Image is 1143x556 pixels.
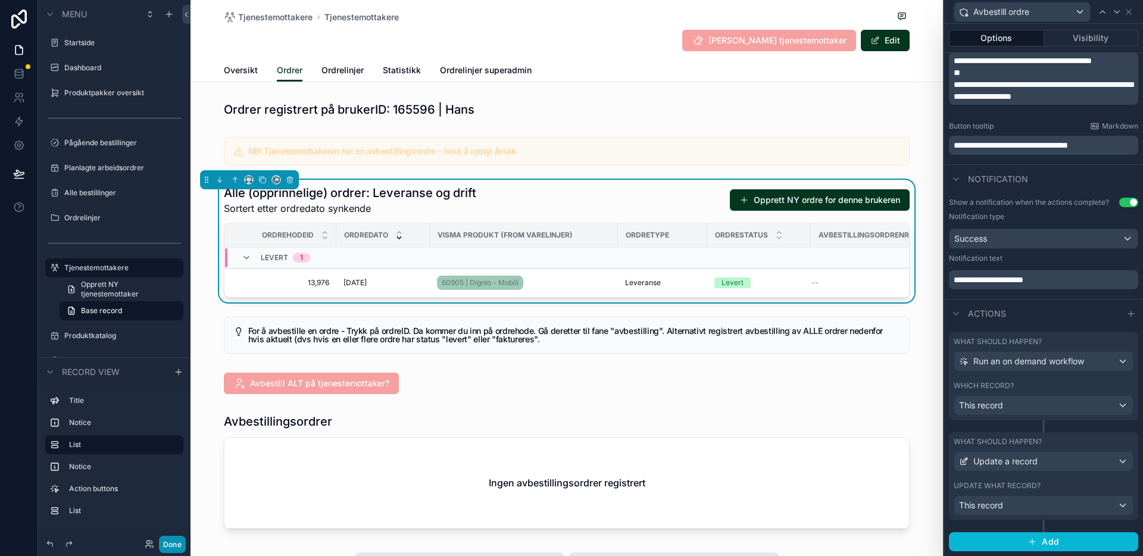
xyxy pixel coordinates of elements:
[239,278,329,288] span: 13,976
[321,60,364,83] a: Ordrelinjer
[438,230,573,240] span: Visma produkt (from Varelinjer)
[954,2,1091,22] button: Avbestill ordre
[38,386,190,532] div: scrollable content
[69,396,179,405] label: Title
[64,356,181,366] label: Tilgangsbrukere
[224,60,258,83] a: Oversikt
[954,451,1133,471] button: Update a record
[949,136,1138,155] div: scrollable content
[343,278,367,288] span: [DATE]
[64,213,181,223] label: Ordrelinjer
[344,230,388,240] span: Ordredato
[62,8,87,20] span: Menu
[437,273,611,292] a: 60905 | Dignio - Mobili
[69,418,179,427] label: Notice
[959,399,1003,411] span: This record
[437,276,523,290] a: 60905 | Dignio - Mobili
[64,138,181,148] label: Pågående bestillinger
[625,278,661,288] span: Leveranse
[1044,30,1139,46] button: Visibility
[64,63,181,73] label: Dashboard
[811,278,908,288] a: --
[819,230,909,240] span: AvbestillingsordreNR
[224,11,313,23] a: Tjenestemottakere
[159,536,186,553] button: Done
[954,381,1014,391] label: Which record?
[954,395,1133,416] button: This record
[224,185,476,201] h1: Alle (opprinnelige) ordrer: Leveranse og drift
[324,11,399,23] a: Tjenestemottakere
[277,60,302,82] a: Ordrer
[954,437,1042,446] label: What should happen?
[69,506,179,516] label: List
[238,11,313,23] span: Tjenestemottakere
[954,495,1133,516] button: This record
[224,201,476,215] span: Sortert etter ordredato synkende
[949,229,1138,249] button: Success
[69,484,179,493] label: Action buttons
[730,189,910,211] button: Opprett NY ordre for denne brukeren
[949,30,1044,46] button: Options
[224,64,258,76] span: Oversikt
[954,337,1042,346] label: What should happen?
[949,268,1138,289] div: scrollable content
[1042,536,1059,547] span: Add
[300,253,303,263] div: 1
[954,351,1133,371] button: Run an on demand workflow
[60,301,183,320] a: Base record
[81,280,176,299] span: Opprett NY tjenestemottaker
[261,253,288,263] span: Levert
[1102,121,1138,131] span: Markdown
[973,6,1029,18] span: Avbestill ordre
[64,188,181,198] label: Alle bestillinger
[968,308,1006,320] span: Actions
[383,60,421,83] a: Statistikk
[277,64,302,76] span: Ordrer
[383,64,421,76] span: Statistikk
[861,30,910,51] button: Edit
[949,52,1138,105] div: scrollable content
[949,532,1138,551] button: Add
[625,278,700,288] a: Leveranse
[440,60,532,83] a: Ordrelinjer superadmin
[64,88,181,98] label: Produktpakker oversikt
[949,254,1003,263] label: Notification text
[442,278,519,288] span: 60905 | Dignio - Mobili
[60,280,183,299] a: Opprett NY tjenestemottaker
[973,455,1038,467] span: Update a record
[949,121,994,131] label: Button tooltip
[62,366,120,378] span: Record view
[69,440,174,449] label: List
[959,499,1003,511] span: This record
[811,278,819,288] span: --
[64,331,181,341] label: Produktkatalog
[954,233,987,245] span: Success
[81,306,122,316] span: Base record
[262,230,314,240] span: OrdrehodeID
[626,230,669,240] span: Ordretype
[343,278,423,288] a: [DATE]
[954,481,1041,491] label: Update what record?
[722,277,744,288] div: Levert
[64,263,176,273] label: Tjenestemottakere
[440,64,532,76] span: Ordrelinjer superadmin
[64,163,181,173] a: Planlagte arbeidsordrer
[1090,121,1138,131] a: Markdown
[949,198,1109,207] div: Show a notification when the actions complete?
[715,230,768,240] span: Ordrestatus
[949,212,1004,221] label: Notification type
[69,462,179,471] label: Notice
[64,38,181,48] label: Startside
[321,64,364,76] span: Ordrelinjer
